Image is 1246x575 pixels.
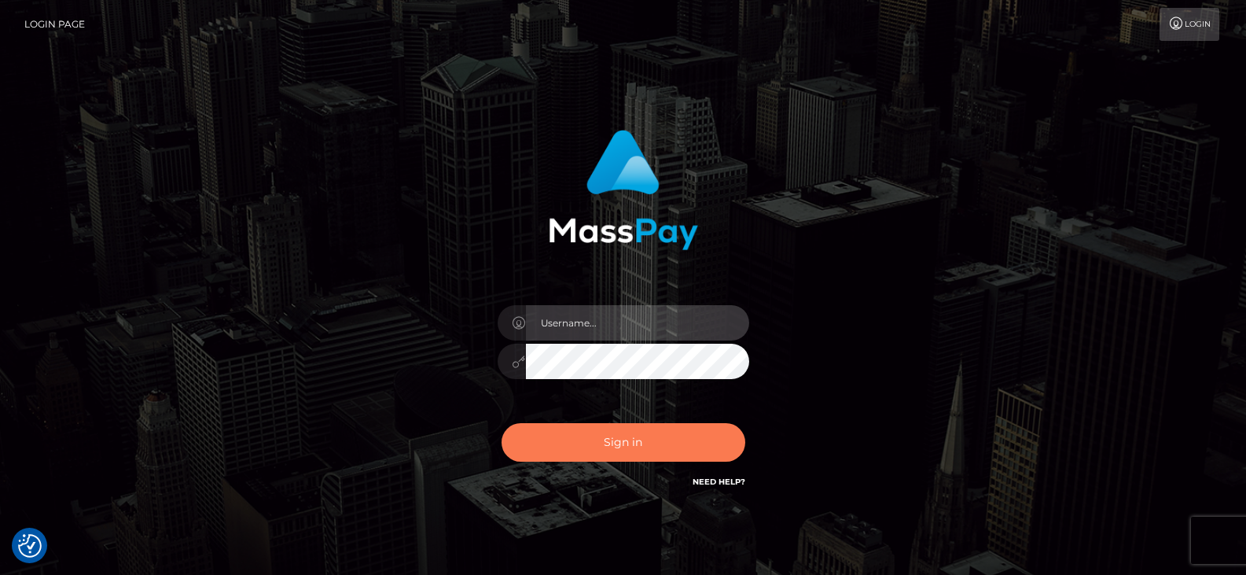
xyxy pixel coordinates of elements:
img: Revisit consent button [18,534,42,558]
button: Consent Preferences [18,534,42,558]
img: MassPay Login [549,130,698,250]
a: Need Help? [693,477,745,487]
button: Sign in [502,423,745,462]
a: Login [1160,8,1219,41]
a: Login Page [24,8,85,41]
input: Username... [526,305,749,341]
